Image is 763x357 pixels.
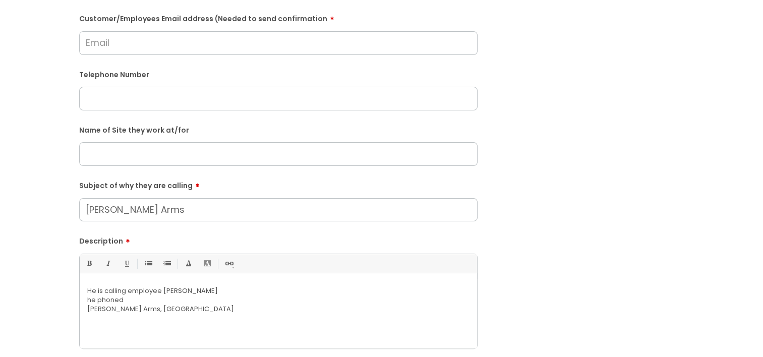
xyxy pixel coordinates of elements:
[79,31,478,54] input: Email
[222,257,235,270] a: Link
[120,257,133,270] a: Underline(Ctrl-U)
[142,257,154,270] a: • Unordered List (Ctrl-Shift-7)
[79,233,478,246] label: Description
[160,257,173,270] a: 1. Ordered List (Ctrl-Shift-8)
[87,286,469,295] p: He is calling employee [PERSON_NAME]
[182,257,195,270] a: Font Color
[79,124,478,135] label: Name of Site they work at/for
[79,11,478,23] label: Customer/Employees Email address (Needed to send confirmation
[83,257,95,270] a: Bold (Ctrl-B)
[87,305,469,314] p: [PERSON_NAME] Arms, [GEOGRAPHIC_DATA]
[101,257,114,270] a: Italic (Ctrl-I)
[201,257,213,270] a: Back Color
[79,178,478,190] label: Subject of why they are calling
[79,69,478,79] label: Telephone Number
[87,295,469,305] p: he phoned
